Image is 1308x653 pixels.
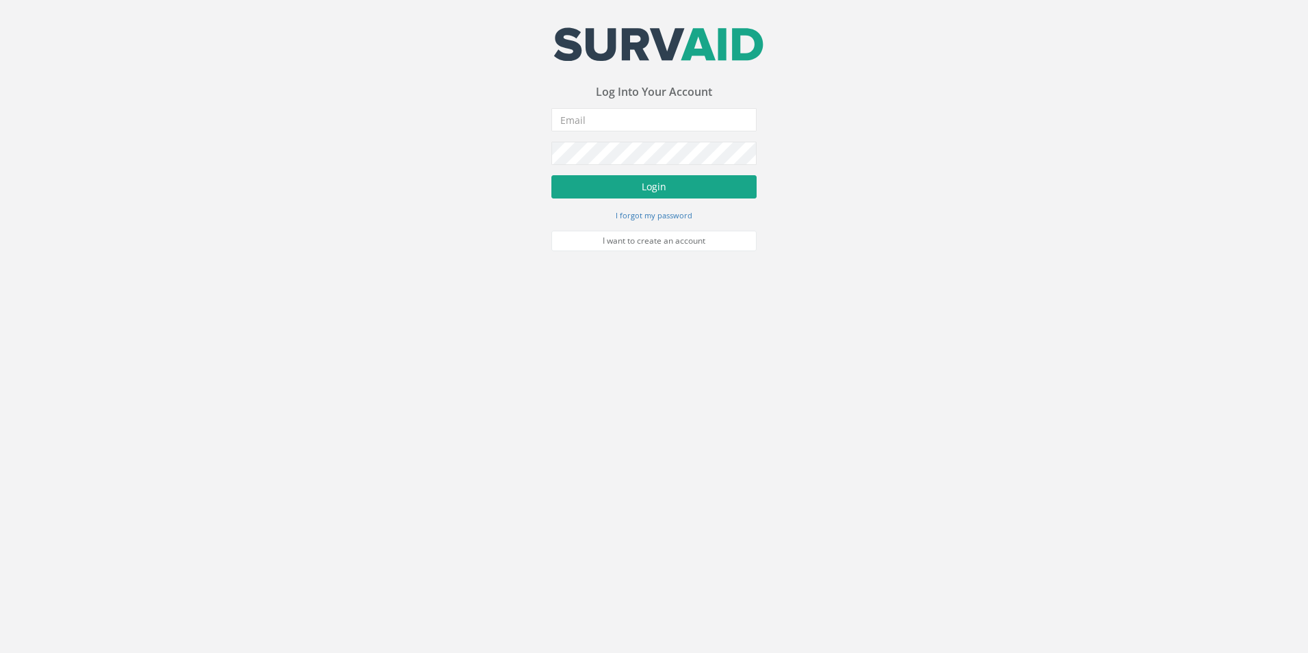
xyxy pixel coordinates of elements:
h3: Log Into Your Account [551,86,757,99]
input: Email [551,108,757,131]
small: I forgot my password [616,210,692,220]
a: I forgot my password [616,209,692,221]
a: I want to create an account [551,231,757,251]
button: Login [551,175,757,199]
